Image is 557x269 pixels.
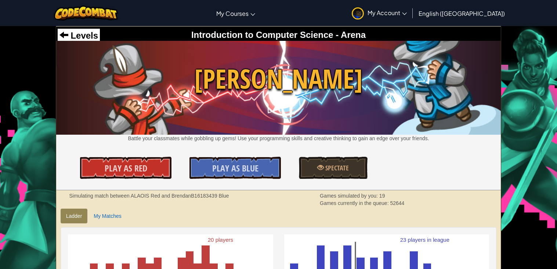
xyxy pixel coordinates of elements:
[56,135,501,142] p: Battle your classmates while gobbling up gems! Use your programming skills and creative thinking ...
[324,163,349,173] span: Spectate
[216,10,249,17] span: My Courses
[390,200,404,206] span: 52644
[207,237,233,243] text: 20 players
[352,7,364,20] img: avatar
[68,31,98,40] span: Levels
[61,209,88,223] a: Ladder
[333,30,366,40] span: - Arena
[54,6,118,21] img: CodeCombat logo
[105,162,147,174] span: Play As Red
[320,200,390,206] span: Games currently in the queue:
[368,9,407,17] span: My Account
[213,3,259,23] a: My Courses
[415,3,509,23] a: English ([GEOGRAPHIC_DATA])
[379,193,385,199] span: 19
[191,30,333,40] span: Introduction to Computer Science
[212,162,258,174] span: Play As Blue
[56,41,501,135] img: Wakka Maul
[320,193,379,199] span: Games simulated by you:
[348,1,410,25] a: My Account
[299,157,367,179] a: Spectate
[419,10,505,17] span: English ([GEOGRAPHIC_DATA])
[400,237,449,243] text: 23 players in league
[88,209,127,223] a: My Matches
[59,31,98,40] a: Levels
[56,60,501,98] span: [PERSON_NAME]
[69,193,229,199] strong: Simulating match between ALAOIS Red and BrendanB16183439 Blue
